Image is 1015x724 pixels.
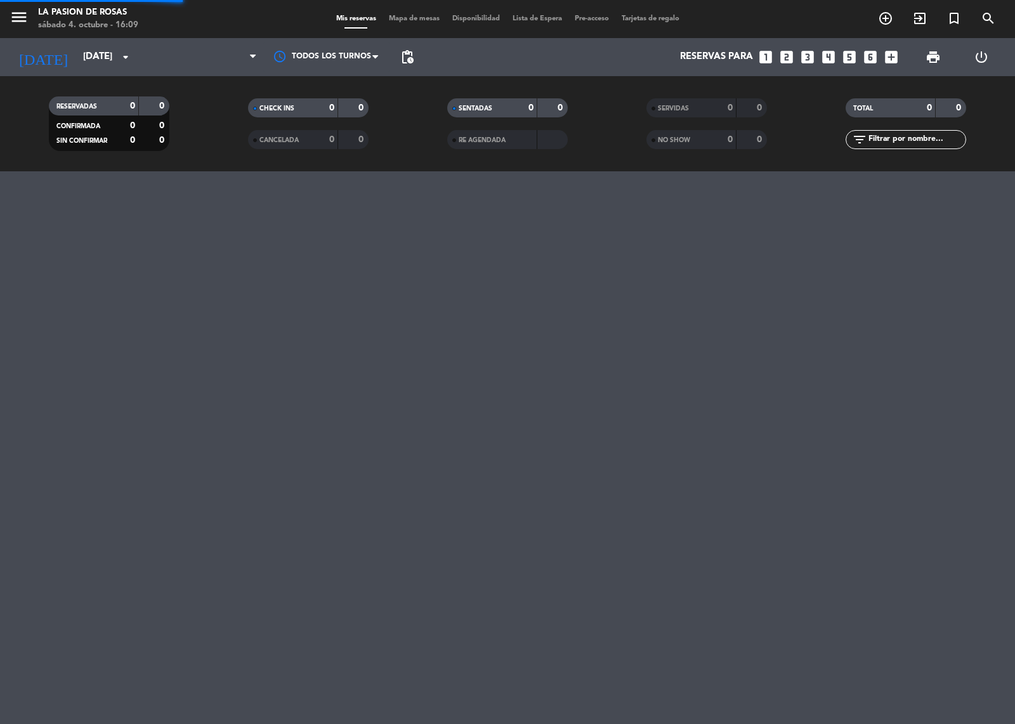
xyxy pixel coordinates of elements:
[728,135,733,144] strong: 0
[259,137,299,143] span: CANCELADA
[10,43,77,71] i: [DATE]
[118,49,133,65] i: arrow_drop_down
[38,19,138,32] div: sábado 4. octubre - 16:09
[130,136,135,145] strong: 0
[658,137,690,143] span: NO SHOW
[957,38,1005,76] div: LOG OUT
[528,103,534,112] strong: 0
[159,121,167,130] strong: 0
[459,105,492,112] span: SENTADAS
[778,49,795,65] i: looks_two
[658,105,689,112] span: SERVIDAS
[558,103,565,112] strong: 0
[799,49,816,65] i: looks_3
[927,103,932,112] strong: 0
[56,103,97,110] span: RESERVADAS
[615,15,686,22] span: Tarjetas de regalo
[130,121,135,130] strong: 0
[400,49,415,65] span: pending_actions
[867,133,966,147] input: Filtrar por nombre...
[878,11,893,26] i: add_circle_outline
[757,135,764,144] strong: 0
[329,135,334,144] strong: 0
[728,103,733,112] strong: 0
[56,123,100,129] span: CONFIRMADA
[38,6,138,19] div: La Pasion de Rosas
[459,137,506,143] span: RE AGENDADA
[852,132,867,147] i: filter_list
[358,135,366,144] strong: 0
[56,138,107,144] span: SIN CONFIRMAR
[680,51,753,63] span: Reservas para
[446,15,506,22] span: Disponibilidad
[330,15,383,22] span: Mis reservas
[981,11,996,26] i: search
[383,15,446,22] span: Mapa de mesas
[946,11,962,26] i: turned_in_not
[841,49,858,65] i: looks_5
[10,8,29,31] button: menu
[506,15,568,22] span: Lista de Espera
[862,49,879,65] i: looks_6
[10,8,29,27] i: menu
[159,136,167,145] strong: 0
[853,105,873,112] span: TOTAL
[974,49,989,65] i: power_settings_new
[883,49,900,65] i: add_box
[820,49,837,65] i: looks_4
[912,11,927,26] i: exit_to_app
[757,103,764,112] strong: 0
[926,49,941,65] span: print
[130,102,135,110] strong: 0
[329,103,334,112] strong: 0
[159,102,167,110] strong: 0
[956,103,964,112] strong: 0
[568,15,615,22] span: Pre-acceso
[259,105,294,112] span: CHECK INS
[757,49,774,65] i: looks_one
[358,103,366,112] strong: 0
